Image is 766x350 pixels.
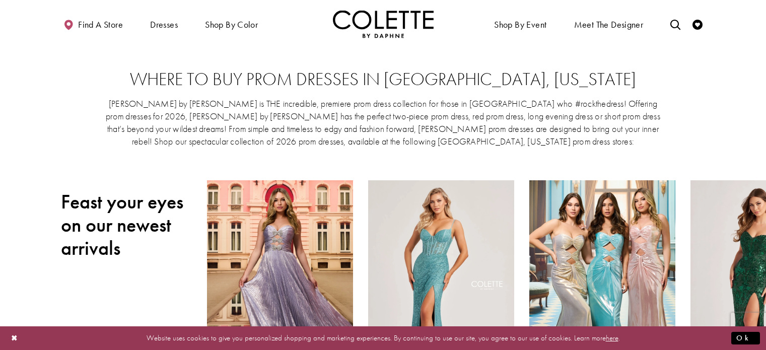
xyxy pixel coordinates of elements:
span: Shop By Event [494,20,546,30]
a: here [606,333,618,343]
h2: Where to buy prom dresses in [GEOGRAPHIC_DATA], [US_STATE] [81,69,685,90]
span: Meet the designer [574,20,644,30]
a: Meet the designer [572,10,646,38]
button: Close Dialog [6,329,23,347]
h2: Feast your eyes on our newest arrivals [61,190,192,260]
span: Dresses [150,20,178,30]
img: Colette by Daphne [333,10,434,38]
p: Website uses cookies to give you personalized shopping and marketing experiences. By continuing t... [73,331,693,345]
a: Find a store [61,10,125,38]
span: Shop by color [202,10,260,38]
button: Submit Dialog [731,332,760,344]
span: Find a store [78,20,123,30]
span: Shop by color [205,20,258,30]
a: Toggle search [668,10,683,38]
p: [PERSON_NAME] by [PERSON_NAME] is THE incredible, premiere prom dress collection for those in [GE... [105,97,661,148]
a: Visit Home Page [333,10,434,38]
span: Shop By Event [492,10,549,38]
a: Check Wishlist [690,10,705,38]
span: Dresses [148,10,180,38]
